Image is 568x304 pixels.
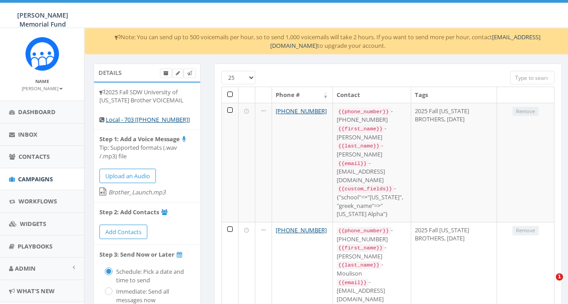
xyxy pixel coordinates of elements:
[18,242,52,250] span: Playbooks
[337,279,369,287] code: {{email}}
[411,87,497,103] th: Tags
[18,130,38,138] span: Inbox
[337,107,407,124] div: - [PHONE_NUMBER]
[337,227,391,235] code: {{phone_number}}
[106,115,190,124] a: Local - 703 [[PHONE_NUMBER]]
[114,287,189,304] label: Immediate: Send all messages now
[18,175,53,183] span: Campaigns
[337,185,394,193] code: {{custom_fields}}
[556,273,563,281] span: 1
[337,226,407,243] div: - [PHONE_NUMBER]
[17,11,68,28] span: [PERSON_NAME] Memorial Fund
[94,64,201,82] div: Details
[337,243,407,260] div: - [PERSON_NAME]
[276,226,327,234] a: [PHONE_NUMBER]
[337,244,385,252] code: {{first_name}}
[22,85,63,92] small: [PERSON_NAME]
[99,169,156,184] button: Upload an Audio
[94,83,200,110] li: 2025 Fall SDW University of [US_STATE] Brother VOICEMAIL
[337,261,381,269] code: {{last_name}}
[22,84,63,92] a: [PERSON_NAME]
[99,208,159,216] b: Step 2: Add Contacts
[337,142,381,150] code: {{last_name}}
[276,107,327,115] a: [PHONE_NUMBER]
[176,69,180,76] span: Edit Campaign Title
[99,225,147,240] a: Add Contacts
[337,260,407,277] div: - Moulison
[272,87,333,103] th: Phone #: activate to sort column ascending
[25,37,59,71] img: Rally_Corp_Icon.png
[18,108,56,116] span: Dashboard
[333,87,411,103] th: Contact
[187,69,192,76] span: Send Test RVM
[411,103,497,222] td: 2025 Fall [US_STATE] BROTHERS, [DATE]
[99,135,180,143] b: Step 1: Add a Voice Message
[114,267,189,284] label: Schedule: Pick a date and time to send
[270,33,541,50] a: [EMAIL_ADDRESS][DOMAIN_NAME]
[99,183,195,197] label: Brother_Launch.mp3
[337,108,391,116] code: {{phone_number}}
[537,273,559,295] iframe: Intercom live chat
[20,220,46,228] span: Widgets
[99,143,177,160] l: Tip: Supported formats (.wav /.mp3) file
[15,264,36,272] span: Admin
[164,69,169,76] span: Archive Campaign
[337,124,407,141] div: - [PERSON_NAME]
[35,78,49,84] small: Name
[337,160,369,168] code: {{email}}
[337,278,407,304] div: - [EMAIL_ADDRESS][DOMAIN_NAME]
[17,287,55,295] span: What's New
[337,125,385,133] code: {{first_name}}
[337,159,407,184] div: - [EMAIL_ADDRESS][DOMAIN_NAME]
[99,250,174,258] b: Step 3: Send Now or Later
[337,141,407,158] div: - [PERSON_NAME]
[19,152,50,161] span: Contacts
[105,228,141,236] span: Add Contacts
[19,197,57,205] span: Workflows
[510,71,554,84] input: Type to search
[337,184,407,218] div: - {"school"=>"[US_STATE]", "greek_name"=>"[US_STATE] Alpha"}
